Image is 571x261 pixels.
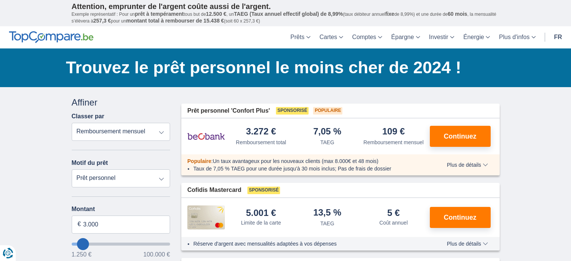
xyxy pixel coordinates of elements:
span: Continuez [444,133,476,140]
span: € [78,220,81,229]
span: fixe [385,11,394,17]
div: 109 € [382,127,405,137]
div: 7,05 % [313,127,341,137]
h1: Trouvez le prêt personnel le moins cher de 2024 ! [66,56,500,79]
span: 12.500 € [206,11,227,17]
span: 257,3 € [93,18,111,24]
a: Énergie [459,26,494,48]
img: TopCompare [9,31,93,43]
img: pret personnel Cofidis CC [187,205,225,229]
div: Remboursement mensuel [363,139,423,146]
img: pret personnel Beobank [187,127,225,146]
span: Plus de détails [447,241,488,246]
span: Populaire [313,107,342,115]
span: montant total à rembourser de 15.438 € [126,18,224,24]
input: wantToBorrow [72,243,170,246]
span: Sponsorisé [276,107,309,115]
label: Montant [72,206,170,213]
span: 1.250 € [72,252,92,258]
span: Continuez [444,214,476,221]
p: Exemple représentatif : Pour un tous but de , un (taux débiteur annuel de 8,99%) et une durée de ... [72,11,500,24]
li: Taux de 7,05 % TAEG pour une durée jusqu’à 30 mois inclus; Pas de frais de dossier [193,165,425,172]
div: Coût annuel [379,219,408,226]
a: Épargne [387,26,425,48]
div: 13,5 % [313,208,341,218]
div: TAEG [320,220,334,227]
div: TAEG [320,139,334,146]
span: 60 mois [448,11,467,17]
div: Remboursement total [236,139,286,146]
span: TAEG (Taux annuel effectif global) de 8,99% [234,11,343,17]
span: prêt à tempérament [135,11,184,17]
div: Affiner [72,96,170,109]
a: Prêts [286,26,315,48]
div: 3.272 € [246,127,276,137]
span: Prêt personnel 'Confort Plus' [187,107,270,115]
a: Cartes [315,26,348,48]
span: Sponsorisé [247,187,280,194]
label: Motif du prêt [72,160,108,166]
span: Un taux avantageux pour les nouveaux clients (max 8.000€ et 48 mois) [213,158,378,164]
div: : [181,157,431,165]
button: Plus de détails [441,241,493,247]
button: Plus de détails [441,162,493,168]
span: 100.000 € [143,252,170,258]
button: Continuez [430,207,491,228]
span: Populaire [187,158,211,164]
a: Investir [425,26,459,48]
p: Attention, emprunter de l'argent coûte aussi de l'argent. [72,2,500,11]
div: Limite de la carte [241,219,281,226]
a: fr [550,26,566,48]
div: 5 € [387,208,400,217]
a: Comptes [348,26,387,48]
div: 5.001 € [246,208,276,217]
button: Continuez [430,126,491,147]
label: Classer par [72,113,104,120]
li: Réserve d'argent avec mensualités adaptées à vos dépenses [193,240,425,247]
a: Plus d'infos [494,26,540,48]
span: Cofidis Mastercard [187,186,241,195]
span: Plus de détails [447,162,488,167]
